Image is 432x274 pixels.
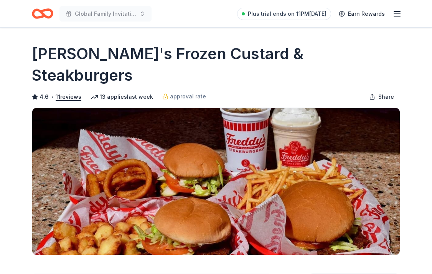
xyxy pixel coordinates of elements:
[75,9,136,18] span: Global Family Invitational
[170,92,206,101] span: approval rate
[91,92,153,101] div: 13 applies last week
[51,94,54,100] span: •
[162,92,206,101] a: approval rate
[40,92,49,101] span: 4.6
[32,5,53,23] a: Home
[32,108,400,255] img: Image for Freddy's Frozen Custard & Steakburgers
[32,43,400,86] h1: [PERSON_NAME]'s Frozen Custard & Steakburgers
[378,92,394,101] span: Share
[237,8,331,20] a: Plus trial ends on 11PM[DATE]
[59,6,152,22] button: Global Family Invitational
[56,92,81,101] button: 11reviews
[363,89,400,105] button: Share
[334,7,389,21] a: Earn Rewards
[248,9,326,18] span: Plus trial ends on 11PM[DATE]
